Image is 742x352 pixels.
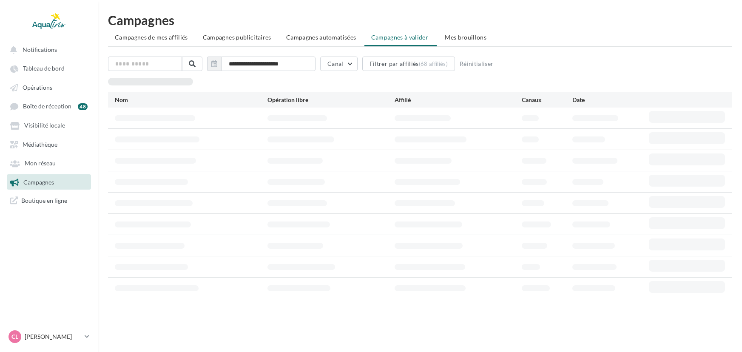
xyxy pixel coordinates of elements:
[362,57,455,71] button: Filtrer par affiliés(68 affiliés)
[456,59,497,69] button: Réinitialiser
[203,34,271,41] span: Campagnes publicitaires
[23,103,71,110] span: Boîte de réception
[419,60,448,67] div: (68 affiliés)
[23,179,54,186] span: Campagnes
[78,103,88,110] div: 48
[115,96,267,104] div: Nom
[5,155,93,170] a: Mon réseau
[5,117,93,133] a: Visibilité locale
[5,42,89,57] button: Notifications
[5,60,93,76] a: Tableau de bord
[7,329,91,345] a: CL [PERSON_NAME]
[23,46,57,53] span: Notifications
[5,174,93,190] a: Campagnes
[23,65,65,72] span: Tableau de bord
[11,332,18,341] span: CL
[25,332,81,341] p: [PERSON_NAME]
[25,160,56,167] span: Mon réseau
[395,96,522,104] div: Affilié
[115,34,188,41] span: Campagnes de mes affiliés
[23,84,52,91] span: Opérations
[320,57,358,71] button: Canal
[572,96,648,104] div: Date
[108,14,732,26] h1: Campagnes
[24,122,65,129] span: Visibilité locale
[522,96,573,104] div: Canaux
[5,79,93,95] a: Opérations
[5,98,93,114] a: Boîte de réception 48
[23,141,57,148] span: Médiathèque
[5,193,93,208] a: Boutique en ligne
[267,96,395,104] div: Opération libre
[5,136,93,152] a: Médiathèque
[286,34,356,41] span: Campagnes automatisées
[445,34,486,41] span: Mes brouillons
[21,196,67,204] span: Boutique en ligne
